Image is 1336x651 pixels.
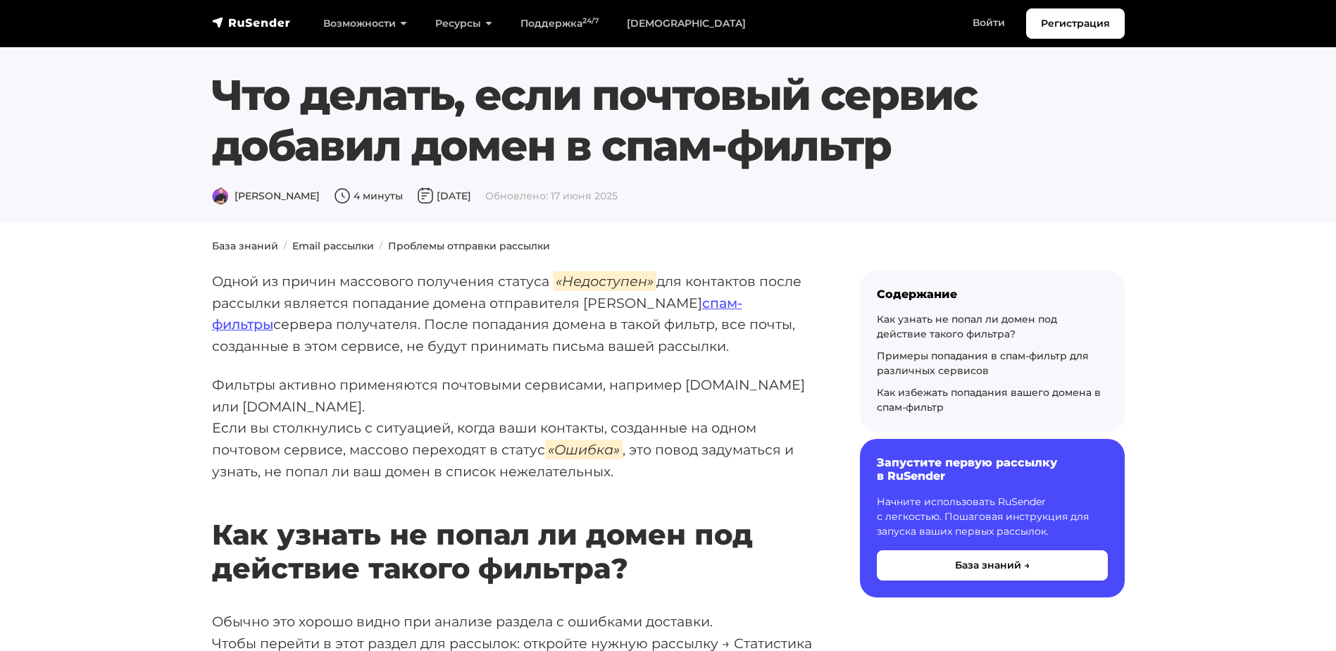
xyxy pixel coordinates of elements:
[334,187,351,204] img: Время чтения
[212,476,815,585] h2: Как узнать не попал ли домен под действие такого фильтра?
[877,349,1089,377] a: Примеры попадания в спам-фильтр для различных сервисов
[204,239,1133,254] nav: breadcrumb
[334,190,403,202] span: 4 минуты
[877,456,1108,483] h6: Запустите первую рассылку в RuSender
[506,9,613,38] a: Поддержка24/7
[309,9,421,38] a: Возможности
[877,287,1108,301] div: Содержание
[212,271,815,357] p: Одной из причин массового получения статуса для контактов после рассылки является попадание домен...
[485,190,618,202] span: Обновлено: 17 июня 2025
[421,9,506,38] a: Ресурсы
[212,70,1125,171] h1: Что делать, если почтовый сервис добавил домен в спам-фильтр
[1026,8,1125,39] a: Регистрация
[212,240,278,252] a: База знаний
[877,495,1108,539] p: Начните использовать RuSender с легкостью. Пошаговая инструкция для запуска ваших первых рассылок.
[613,9,760,38] a: [DEMOGRAPHIC_DATA]
[417,187,434,204] img: Дата публикации
[292,240,374,252] a: Email рассылки
[212,190,320,202] span: [PERSON_NAME]
[877,313,1057,340] a: Как узнать не попал ли домен под действие такого фильтра?
[388,240,550,252] a: Проблемы отправки рассылки
[212,374,815,483] p: Фильтры активно применяются почтовыми сервисами, например [DOMAIN_NAME] или [DOMAIN_NAME]. Если в...
[582,16,599,25] sup: 24/7
[545,440,623,459] em: «Ошибка»
[417,190,471,202] span: [DATE]
[212,15,291,30] img: RuSender
[553,271,656,291] em: «Недоступен»
[877,550,1108,581] button: База знаний →
[877,386,1101,414] a: Как избежать попадания вашего домена в спам-фильтр
[860,439,1125,597] a: Запустите первую рассылку в RuSender Начните использовать RuSender с легкостью. Пошаговая инструк...
[959,8,1019,37] a: Войти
